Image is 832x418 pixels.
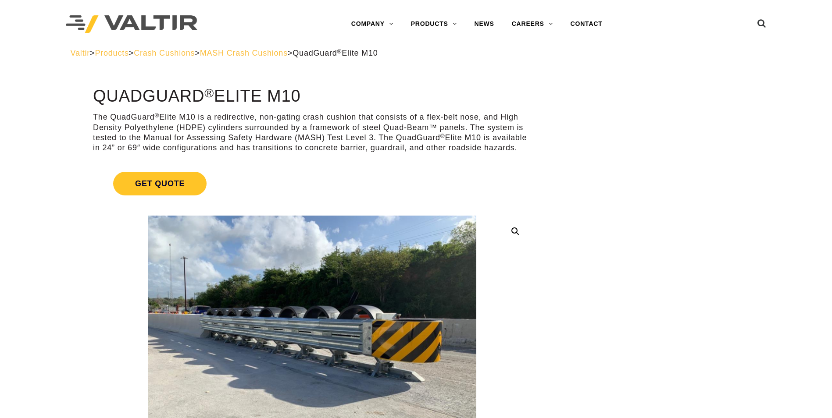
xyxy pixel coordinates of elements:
a: PRODUCTS [402,15,466,33]
a: Valtir [71,49,90,57]
div: > > > > [71,48,762,58]
a: COMPANY [343,15,402,33]
h1: QuadGuard Elite M10 [93,87,531,106]
img: Valtir [66,15,197,33]
a: Get Quote [93,161,531,206]
p: The QuadGuard Elite M10 is a redirective, non-gating crash cushion that consists of a flex-belt n... [93,112,531,153]
a: CAREERS [503,15,562,33]
sup: ® [204,86,214,100]
sup: ® [440,133,445,139]
a: CONTACT [562,15,611,33]
a: Crash Cushions [134,49,195,57]
a: Products [95,49,129,57]
a: MASH Crash Cushions [200,49,288,57]
sup: ® [337,48,342,55]
span: QuadGuard Elite M10 [293,49,378,57]
span: Get Quote [113,172,207,195]
a: NEWS [466,15,503,33]
sup: ® [155,112,160,119]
